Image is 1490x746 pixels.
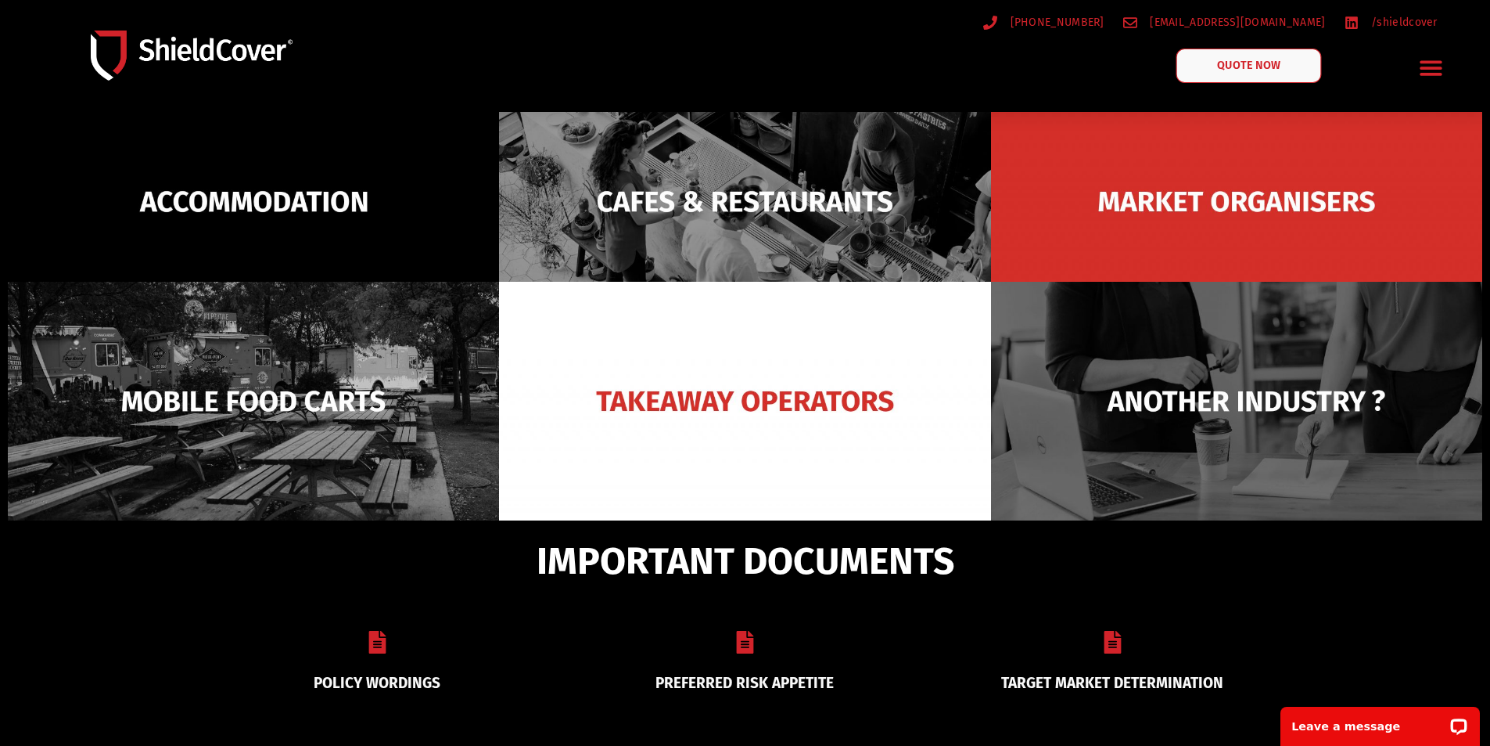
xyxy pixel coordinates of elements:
[314,674,440,692] a: POLICY WORDINGS
[1176,49,1321,83] a: QUOTE NOW
[1345,13,1438,32] a: /shieldcover
[1001,674,1223,692] a: TARGET MARKET DETERMINATION
[537,546,954,576] span: IMPORTANT DOCUMENTS
[91,31,293,80] img: Shield-Cover-Underwriting-Australia-logo-full
[1123,13,1326,32] a: [EMAIL_ADDRESS][DOMAIN_NAME]
[655,674,834,692] a: PREFERRED RISK APPETITE
[1367,13,1438,32] span: /shieldcover
[1270,697,1490,746] iframe: LiveChat chat widget
[983,13,1104,32] a: [PHONE_NUMBER]
[1413,49,1450,86] div: Menu Toggle
[1146,13,1325,32] span: [EMAIL_ADDRESS][DOMAIN_NAME]
[1217,60,1280,71] span: QUOTE NOW
[1007,13,1104,32] span: [PHONE_NUMBER]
